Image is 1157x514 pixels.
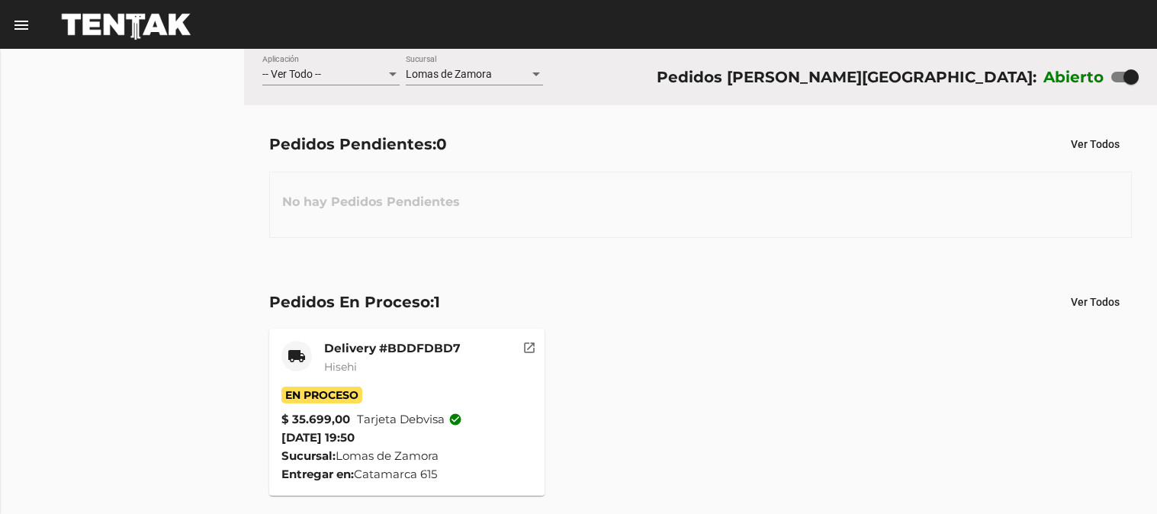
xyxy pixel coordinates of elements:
[1043,65,1104,89] label: Abierto
[281,430,355,445] span: [DATE] 19:50
[281,467,354,481] strong: Entregar en:
[281,447,532,465] div: Lomas de Zamora
[281,410,350,429] strong: $ 35.699,00
[657,65,1036,89] div: Pedidos [PERSON_NAME][GEOGRAPHIC_DATA]:
[324,341,461,356] mat-card-title: Delivery #BDDFDBD7
[281,387,362,403] span: En Proceso
[288,347,306,365] mat-icon: local_shipping
[522,339,536,352] mat-icon: open_in_new
[406,68,492,80] span: Lomas de Zamora
[448,413,462,426] mat-icon: check_circle
[324,360,357,374] span: Hisehi
[434,293,440,311] span: 1
[1059,130,1132,158] button: Ver Todos
[281,465,532,483] div: Catamarca 615
[262,68,321,80] span: -- Ver Todo --
[1071,296,1120,308] span: Ver Todos
[269,290,440,314] div: Pedidos En Proceso:
[357,410,462,429] span: Tarjeta debvisa
[270,179,472,225] h3: No hay Pedidos Pendientes
[1059,288,1132,316] button: Ver Todos
[1071,138,1120,150] span: Ver Todos
[1093,453,1142,499] iframe: chat widget
[12,16,31,34] mat-icon: menu
[269,132,447,156] div: Pedidos Pendientes:
[281,448,336,463] strong: Sucursal:
[436,135,447,153] span: 0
